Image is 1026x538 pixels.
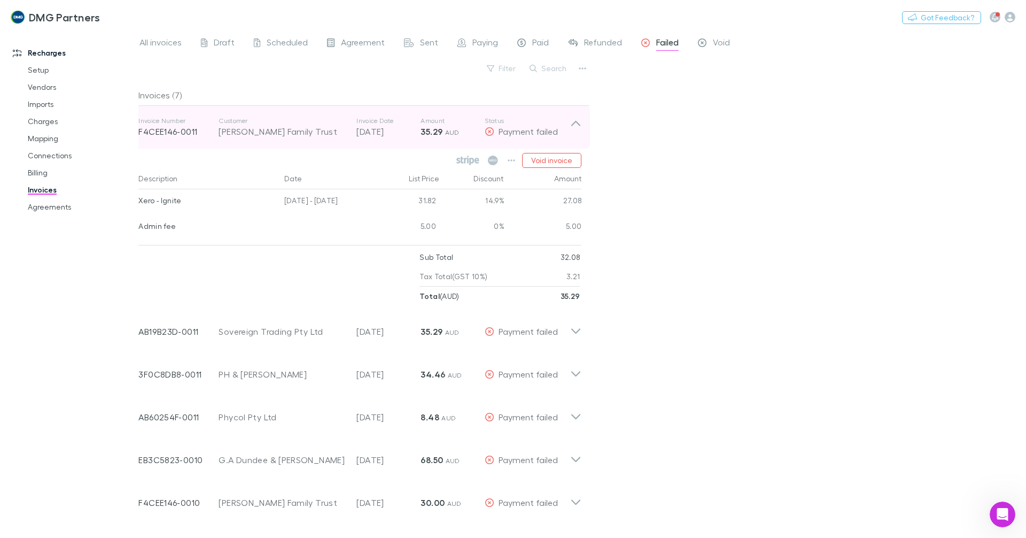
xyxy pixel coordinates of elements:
button: Filter [481,62,522,75]
p: [DATE] [356,496,421,509]
iframe: Intercom live chat [990,502,1015,527]
span: All invoices [139,37,182,51]
img: DMG Partners's Logo [11,11,25,24]
span: AUD [445,328,460,336]
span: AUD [448,371,462,379]
strong: 35.29 [421,126,442,137]
div: Invoice NumberF4CEE146-0011Customer[PERSON_NAME] Family TrustInvoice Date[DATE]Amount35.29 AUDSta... [130,106,590,149]
a: Agreements [17,198,144,216]
p: F4CEE146-0011 [138,125,219,138]
p: [DATE] [356,368,421,381]
div: 3F0C8DB8-0011PH & [PERSON_NAME][DATE]34.46 AUDPayment failed [130,349,590,391]
p: Invoice Date [356,117,421,125]
a: Billing [17,164,144,181]
span: AUD [445,128,460,136]
strong: 8.48 [421,412,439,422]
span: Payment failed [499,369,558,379]
div: 27.08 [504,189,582,215]
div: Sovereign Trading Pty Ltd [219,325,346,338]
button: Got Feedback? [902,11,981,24]
a: DMG Partners [4,4,106,30]
p: Tax Total (GST 10%) [419,267,487,286]
p: EB3C5823-0010 [138,454,219,466]
p: F4CEE146-0010 [138,496,219,509]
strong: 34.46 [421,369,445,380]
span: Payment failed [499,412,558,422]
strong: 68.50 [421,455,443,465]
div: F4CEE146-0010[PERSON_NAME] Family Trust[DATE]30.00 AUDPayment failed [130,477,590,520]
span: AUD [447,499,462,508]
p: AB19B23D-0011 [138,325,219,338]
div: PH & [PERSON_NAME] [219,368,346,381]
div: 14.9% [440,189,504,215]
span: Scheduled [267,37,308,51]
span: AUD [441,414,456,422]
span: Refunded [584,37,622,51]
div: AB60254F-0011Phycol Pty Ltd[DATE]8.48 AUDPayment failed [130,391,590,434]
span: Void [713,37,730,51]
p: [DATE] [356,125,421,138]
a: Imports [17,96,144,113]
span: Agreement [341,37,385,51]
span: Paying [472,37,498,51]
p: [DATE] [356,325,421,338]
p: ( AUD ) [419,287,459,306]
span: Payment failed [499,126,558,136]
strong: 35.29 [421,326,442,337]
p: Amount [421,117,485,125]
p: Status [485,117,570,125]
span: Payment failed [499,497,558,508]
span: AUD [446,457,460,465]
a: Setup [17,62,144,79]
strong: 35.29 [561,291,580,301]
button: Void invoice [522,153,581,168]
p: 3F0C8DB8-0011 [138,368,219,381]
div: 0% [440,215,504,241]
div: [DATE] - [DATE] [280,189,376,215]
div: 5.00 [376,215,440,241]
p: Sub Total [419,248,453,267]
span: Payment failed [499,326,558,336]
div: Admin fee [138,215,276,237]
span: Sent [420,37,438,51]
p: [DATE] [356,454,421,466]
a: Vendors [17,79,144,96]
a: Connections [17,147,144,164]
div: G.A Dundee & [PERSON_NAME] [219,454,346,466]
p: AB60254F-0011 [138,411,219,424]
a: Recharges [2,44,144,62]
span: Payment failed [499,455,558,465]
button: Search [524,62,573,75]
p: Customer [219,117,346,125]
div: 5.00 [504,215,582,241]
strong: Total [419,291,440,301]
strong: 30.00 [421,497,445,508]
p: 3.21 [566,267,580,286]
div: Xero - Ignite [138,189,276,212]
p: [DATE] [356,411,421,424]
a: Mapping [17,130,144,147]
div: AB19B23D-0011Sovereign Trading Pty Ltd[DATE]35.29 AUDPayment failed [130,306,590,349]
h3: DMG Partners [29,11,100,24]
div: [PERSON_NAME] Family Trust [219,496,346,509]
p: Invoice Number [138,117,219,125]
div: EB3C5823-0010G.A Dundee & [PERSON_NAME][DATE]68.50 AUDPayment failed [130,434,590,477]
div: [PERSON_NAME] Family Trust [219,125,346,138]
div: 31.82 [376,189,440,215]
p: 32.08 [561,248,580,267]
div: Phycol Pty Ltd [219,411,346,424]
span: Draft [214,37,235,51]
a: Charges [17,113,144,130]
a: Invoices [17,181,144,198]
span: Failed [656,37,679,51]
span: Paid [532,37,549,51]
